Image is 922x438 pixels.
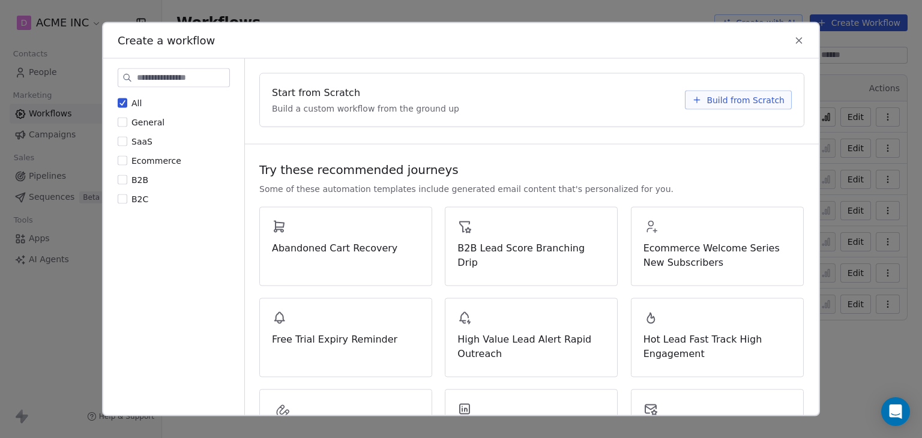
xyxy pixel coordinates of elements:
span: Free Trial Expiry Reminder [272,332,420,347]
span: Start from Scratch [272,86,360,100]
span: All [131,98,142,108]
span: Build a custom workflow from the ground up [272,103,459,115]
span: B2B Lead Score Branching Drip [457,241,605,270]
span: Hot Lead Fast Track High Engagement [643,332,791,361]
span: Abandoned Cart Recovery [272,241,420,256]
span: Ecommerce [131,156,181,166]
div: Open Intercom Messenger [881,397,910,426]
button: All [118,97,127,109]
span: Create a workflow [118,33,215,49]
button: Build from Scratch [685,91,792,110]
button: B2C [118,193,127,205]
button: B2B [118,174,127,186]
span: High Value Lead Alert Rapid Outreach [457,332,605,361]
button: General [118,116,127,128]
span: Try these recommended journeys [259,161,459,178]
span: SaaS [131,137,152,146]
span: Some of these automation templates include generated email content that's personalized for you. [259,183,673,195]
span: Build from Scratch [707,94,785,106]
span: B2C [131,194,148,204]
span: Ecommerce Welcome Series New Subscribers [643,241,791,270]
button: Ecommerce [118,155,127,167]
button: SaaS [118,136,127,148]
span: B2B [131,175,148,185]
span: General [131,118,164,127]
